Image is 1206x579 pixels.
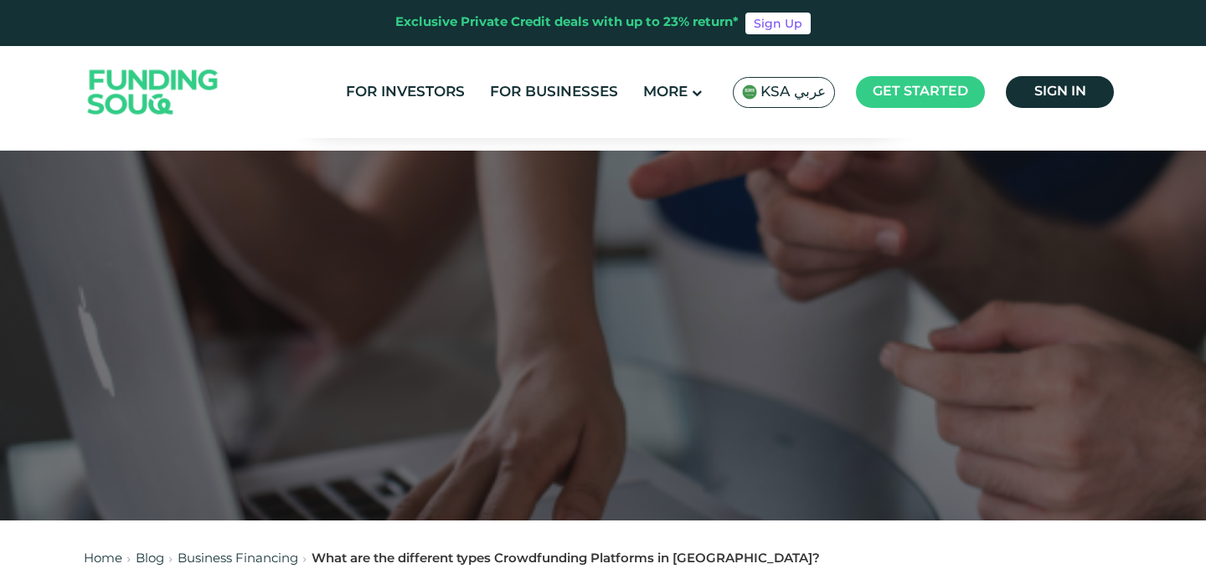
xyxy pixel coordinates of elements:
a: Home [84,553,122,565]
div: Exclusive Private Credit deals with up to 23% return* [395,13,739,33]
a: Blog [136,553,164,565]
span: Get started [873,85,968,98]
a: Sign in [1006,76,1114,108]
a: For Investors [342,79,469,106]
div: What are the different types Crowdfunding Platforms in [GEOGRAPHIC_DATA]? [312,550,820,569]
a: Sign Up [745,13,811,34]
img: Logo [71,50,235,135]
a: Business Financing [178,553,298,565]
span: More [643,85,688,100]
span: Sign in [1034,85,1086,98]
img: SA Flag [742,85,757,100]
a: For Businesses [486,79,622,106]
span: KSA عربي [760,83,826,102]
